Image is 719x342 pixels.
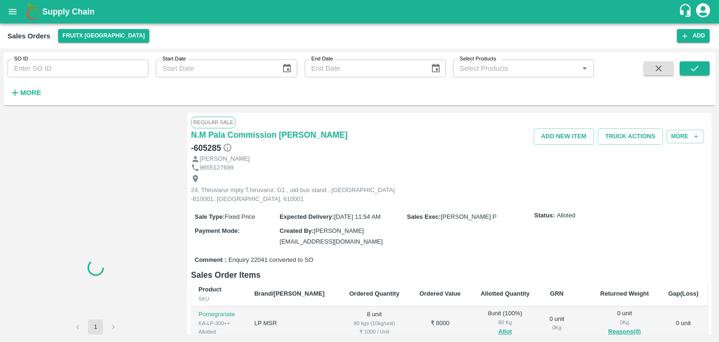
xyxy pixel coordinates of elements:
[88,320,103,335] button: page 1
[198,310,239,319] p: Pomegranate
[598,128,663,145] button: Truck Actions
[195,213,225,220] label: Sale Type :
[534,211,555,220] label: Status:
[228,256,313,265] span: Enquiry 22041 converted to SO
[191,128,348,141] a: N.M Pala Commission [PERSON_NAME]
[191,117,235,128] span: Regular Sale
[279,227,382,245] span: [PERSON_NAME][EMAIL_ADDRESS][DOMAIN_NAME]
[311,55,333,63] label: End Date
[695,2,712,22] div: account of current user
[407,213,440,220] label: Sales Exec :
[162,55,186,63] label: Start Date
[279,227,314,234] label: Created By :
[195,256,227,265] label: Comment :
[550,290,564,297] b: GRN
[478,318,532,327] div: 80 Kg
[69,320,122,335] nav: pagination navigation
[427,59,445,77] button: Choose date
[499,327,512,337] button: Allot
[347,319,402,327] div: 80 kgs (10kg/unit)
[441,213,497,220] span: [PERSON_NAME] P
[191,141,232,155] h6: - 605285
[668,290,698,297] b: Gap(Loss)
[678,3,695,20] div: customer-support
[7,85,44,101] button: More
[598,318,652,327] div: 0 Kg
[456,62,576,74] input: Select Products
[305,59,423,77] input: End Date
[58,29,150,43] button: Select DC
[659,306,708,341] td: 0 unit
[200,164,234,172] p: 9655127699
[191,268,708,282] h6: Sales Order Items
[410,306,470,341] td: ₹ 8000
[2,1,23,22] button: open drawer
[534,128,594,145] button: Add NEW ITEM
[198,319,239,327] div: KA-LP-300++
[349,290,399,297] b: Ordered Quantity
[20,89,41,97] strong: More
[339,306,410,341] td: 8 unit
[419,290,461,297] b: Ordered Value
[460,55,496,63] label: Select Products
[557,211,575,220] span: Alloted
[247,306,339,341] td: LP MSR
[677,29,710,43] button: Add
[200,155,250,164] p: [PERSON_NAME]
[198,327,239,336] div: Allotted
[579,62,591,74] button: Open
[600,290,649,297] b: Returned Weight
[547,323,566,332] div: 0 Kg
[195,227,240,234] label: Payment Mode :
[547,315,566,332] div: 0 unit
[598,309,652,337] div: 0 unit
[334,213,381,220] span: [DATE] 11:54 AM
[481,290,530,297] b: Allotted Quantity
[42,5,678,18] a: Supply Chain
[278,59,296,77] button: Choose date
[478,309,532,337] div: 8 unit ( 100 %)
[225,213,255,220] span: Fixed Price
[598,327,652,337] button: Reasons(0)
[156,59,274,77] input: Start Date
[198,286,221,293] b: Product
[347,327,402,336] div: ₹ 1000 / Unit
[23,2,42,21] img: logo
[191,186,402,203] p: 24, Thiruvarur mpty T,hiruvarur, G1 , old bus stand , [GEOGRAPHIC_DATA] -610001, [GEOGRAPHIC_DATA...
[254,290,324,297] b: Brand/[PERSON_NAME]
[7,30,51,42] div: Sales Orders
[198,295,239,303] div: SKU
[7,59,148,77] input: Enter SO ID
[42,7,95,16] b: Supply Chain
[667,130,704,143] button: More
[14,55,28,63] label: SO ID
[279,213,334,220] label: Expected Delivery :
